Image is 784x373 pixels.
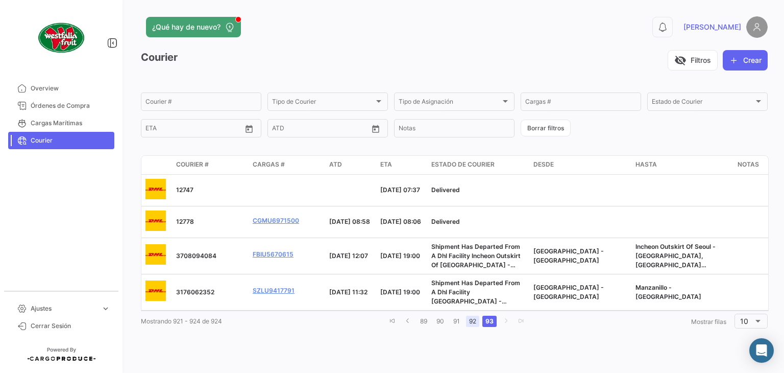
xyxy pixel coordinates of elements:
span: 12778 [176,218,194,225]
a: 90 [433,316,447,327]
span: Estado de Courier [431,160,495,169]
span: Notas [738,160,759,169]
span: Tipo de Asignación [399,100,501,107]
span: Lima - Peru [533,284,604,300]
span: Mostrar filas [691,318,726,325]
span: Ajustes [31,304,97,313]
input: ETA Hasta [184,126,230,133]
a: SZLU9417791 [253,286,295,295]
span: [DATE] 12:07 [329,252,368,260]
img: client-50.png [36,12,87,63]
input: ATD Desde [272,126,304,133]
span: ETA [380,160,392,169]
span: Tipo de Courier [272,100,374,107]
span: visibility_off [674,54,687,66]
span: Manzanillo - Mexico [635,284,701,300]
span: [DATE] 11:32 [329,288,367,296]
span: Desde [533,160,554,169]
a: Órdenes de Compra [8,97,114,114]
datatable-header-cell: Hasta [631,156,733,174]
a: 92 [466,316,479,327]
span: 12747 [176,186,193,194]
span: Overview [31,84,110,93]
span: Delivered [431,218,460,225]
datatable-header-cell: Cargas # [249,156,325,174]
input: ETA Desde [145,126,177,133]
datatable-header-cell: Desde [529,156,631,174]
a: 91 [450,316,463,327]
input: ATD Hasta [311,126,357,133]
span: Courier [31,136,110,145]
span: Shipment Has Departed From A Dhl Facility Incheon Outskirt Of Seoul - Korea, Republic Of (South K.) [431,243,521,296]
span: 3708094084 [176,252,216,260]
span: [DATE] 19:00 [380,252,420,260]
a: go to next page [500,316,512,327]
a: go to previous page [402,316,414,327]
a: Cargas Marítimas [8,114,114,132]
button: Borrar filtros [521,120,571,136]
datatable-header-cell: logo [141,156,172,174]
datatable-header-cell: Courier # [172,156,249,174]
button: Open calendar [241,121,257,136]
datatable-header-cell: ATD [325,156,376,174]
span: [DATE] 08:06 [380,218,421,225]
button: visibility_offFiltros [668,50,718,71]
span: 10 [740,317,748,325]
li: page 93 [481,313,498,330]
span: Cargas Marítimas [31,119,110,128]
span: [PERSON_NAME] [683,22,741,32]
span: Delivered [431,186,460,194]
a: Overview [8,80,114,97]
li: page 90 [432,313,449,330]
span: Órdenes de Compra [31,101,110,110]
a: 93 [482,316,497,327]
button: ¿Qué hay de nuevo? [146,17,241,37]
img: DHLIcon.png [145,281,166,301]
span: ATD [329,160,342,169]
button: Open calendar [368,121,383,136]
span: Cargas # [253,160,285,169]
span: [DATE] 07:37 [380,186,420,194]
span: expand_more [101,304,110,313]
span: Hasta [635,160,657,169]
button: Crear [723,50,768,71]
img: DHLIcon.png [145,211,166,231]
li: page 92 [464,313,481,330]
span: Estado de Courier [652,100,754,107]
a: Courier [8,132,114,149]
span: Shipment Has Departed From A Dhl Facility Lima - Peru [431,279,520,314]
span: Courier # [176,160,209,169]
span: Cerrar Sesión [31,321,110,331]
span: ¿Qué hay de nuevo? [152,22,220,32]
span: 3176062352 [176,288,214,296]
a: CGMU6971500 [253,216,299,225]
a: FBIU5670615 [253,250,293,259]
span: [DATE] 19:00 [380,288,420,296]
li: page 91 [449,313,464,330]
img: DHLIcon.png [145,244,166,265]
span: [DATE] 08:58 [329,218,370,225]
span: Mostrando 921 - 924 de 924 [141,317,222,325]
a: 89 [417,316,430,327]
span: Incheon Outskirt Of Seoul - Korea, Republic Of (South K.) [635,243,716,278]
li: page 89 [415,313,432,330]
h3: Courier [141,50,178,65]
div: Abrir Intercom Messenger [749,338,774,363]
a: go to first page [386,316,399,327]
img: placeholder-user.png [746,16,768,38]
datatable-header-cell: ETA [376,156,427,174]
a: go to last page [515,316,527,327]
datatable-header-cell: Estado de Courier [427,156,529,174]
span: Lima - Peru [533,247,604,264]
img: DHLIcon.png [145,179,166,199]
